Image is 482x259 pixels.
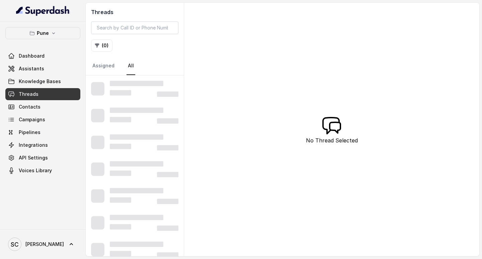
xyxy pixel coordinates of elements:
[19,167,52,174] span: Voices Library
[19,154,48,161] span: API Settings
[16,5,70,16] img: light.svg
[19,142,48,148] span: Integrations
[19,91,38,98] span: Threads
[5,88,80,100] a: Threads
[5,63,80,75] a: Assistants
[5,139,80,151] a: Integrations
[5,101,80,113] a: Contacts
[5,114,80,126] a: Campaigns
[91,8,178,16] h2: Threads
[25,241,64,248] span: [PERSON_NAME]
[5,27,80,39] button: Pune
[5,152,80,164] a: API Settings
[5,75,80,87] a: Knowledge Bases
[19,116,45,123] span: Campaigns
[5,126,80,138] a: Pipelines
[91,40,112,52] button: (0)
[19,78,61,85] span: Knowledge Bases
[91,57,178,75] nav: Tabs
[127,57,135,75] a: All
[306,136,358,144] p: No Thread Selected
[19,104,41,110] span: Contacts
[11,241,19,248] text: SC
[19,53,45,59] span: Dashboard
[19,129,41,136] span: Pipelines
[19,65,44,72] span: Assistants
[5,165,80,177] a: Voices Library
[91,21,178,34] input: Search by Call ID or Phone Number
[5,235,80,254] a: [PERSON_NAME]
[5,50,80,62] a: Dashboard
[91,57,116,75] a: Assigned
[37,29,49,37] p: Pune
